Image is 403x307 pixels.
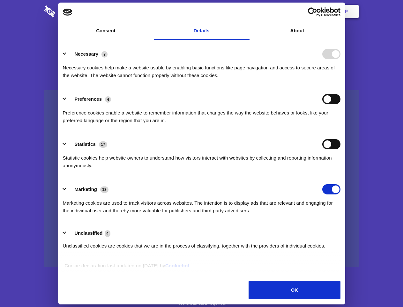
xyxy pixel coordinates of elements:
div: Preference cookies enable a website to remember information that changes the way the website beha... [63,104,340,124]
img: logo [63,9,72,16]
span: 17 [99,141,107,148]
span: 13 [100,186,108,193]
div: Marketing cookies are used to track visitors across websites. The intention is to display ads tha... [63,194,340,215]
a: Wistia video thumbnail [44,90,359,268]
span: 4 [105,230,111,237]
label: Statistics [74,141,96,147]
label: Preferences [74,96,102,102]
div: Unclassified cookies are cookies that we are in the process of classifying, together with the pro... [63,237,340,250]
a: Usercentrics Cookiebot - opens in a new window [285,7,340,17]
a: Cookiebot [165,263,190,268]
a: Details [154,22,250,40]
h4: Auto-redaction of sensitive data, encrypted data sharing and self-destructing private chats. Shar... [44,58,359,79]
button: OK [249,281,340,299]
h1: Eliminate Slack Data Loss. [44,29,359,52]
span: 4 [105,96,111,103]
div: Necessary cookies help make a website usable by enabling basic functions like page navigation and... [63,59,340,79]
button: Statistics (17) [63,139,111,149]
a: Contact [259,2,288,21]
a: Consent [58,22,154,40]
div: Statistic cookies help website owners to understand how visitors interact with websites by collec... [63,149,340,169]
img: logo-wordmark-white-trans-d4663122ce5f474addd5e946df7df03e33cb6a1c49d2221995e7729f52c070b2.svg [44,5,99,18]
button: Necessary (7) [63,49,112,59]
label: Necessary [74,51,98,57]
iframe: Drift Widget Chat Controller [371,275,395,299]
span: 7 [101,51,108,58]
a: Pricing [187,2,215,21]
button: Marketing (13) [63,184,113,194]
button: Unclassified (4) [63,229,115,237]
a: Login [289,2,317,21]
a: About [250,22,345,40]
label: Marketing [74,186,97,192]
div: Cookie declaration last updated on [DATE] by [60,262,343,274]
button: Preferences (4) [63,94,115,104]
